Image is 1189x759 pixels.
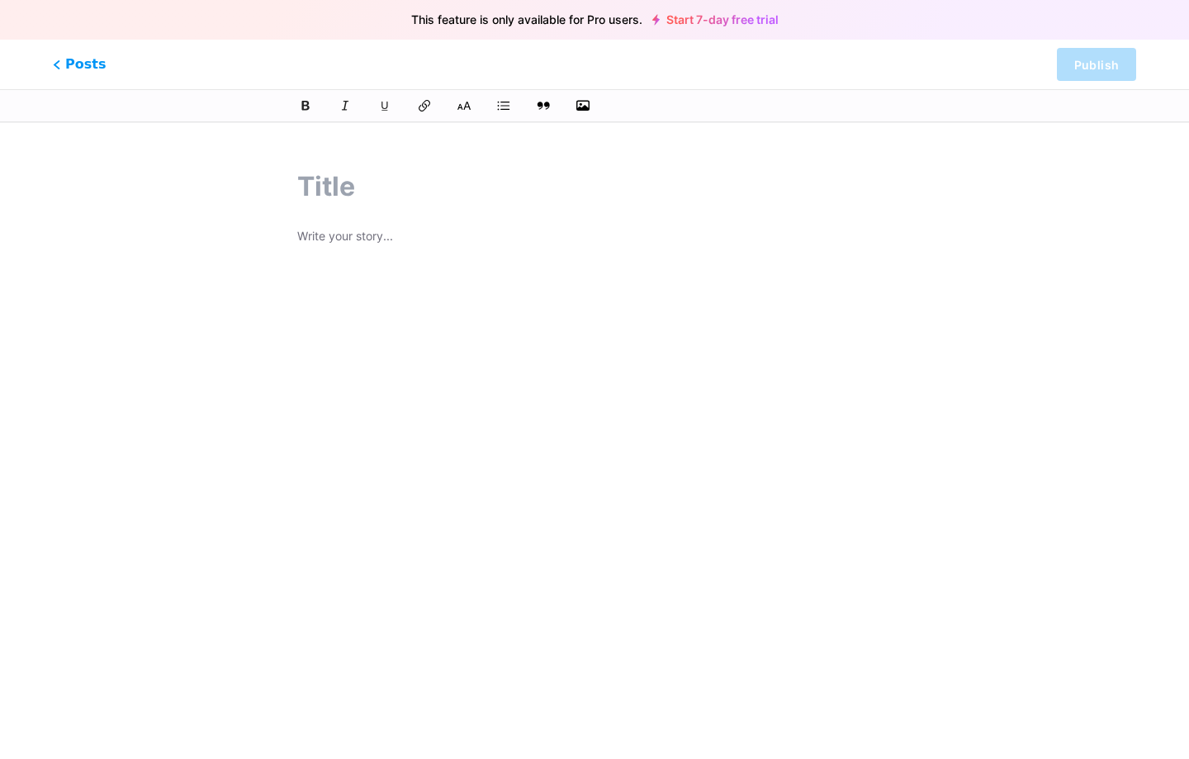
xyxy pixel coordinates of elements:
[411,8,642,31] span: This feature is only available for Pro users.
[1057,48,1136,81] button: Publish
[297,167,892,206] input: Title
[1074,58,1119,72] span: Publish
[652,13,779,26] a: Start 7-day free trial
[53,55,106,74] span: Posts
